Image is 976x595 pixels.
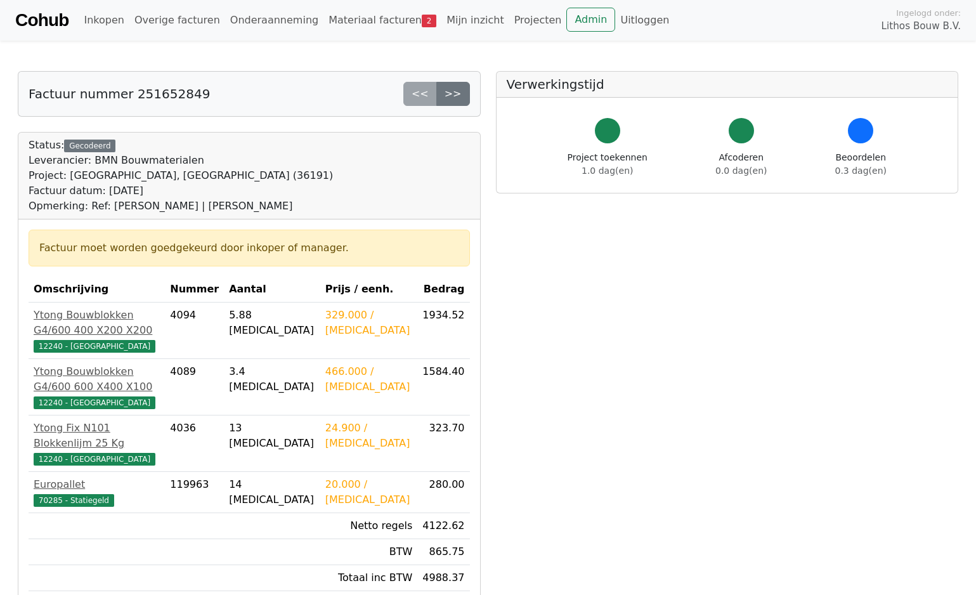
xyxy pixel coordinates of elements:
div: Status: [29,138,333,214]
td: Totaal inc BTW [320,565,418,591]
h5: Factuur nummer 251652849 [29,86,210,101]
div: 329.000 / [MEDICAL_DATA] [325,308,413,338]
a: Onderaanneming [225,8,323,33]
td: 865.75 [417,539,469,565]
div: Ytong Bouwblokken G4/600 400 X200 X200 [34,308,160,338]
div: Ytong Bouwblokken G4/600 600 X400 X100 [34,364,160,395]
th: Prijs / eenh. [320,277,418,303]
div: Beoordelen [835,151,887,178]
div: 13 [MEDICAL_DATA] [229,421,315,451]
a: Materiaal facturen2 [323,8,441,33]
span: 2 [422,15,436,27]
td: 4988.37 [417,565,469,591]
div: Gecodeerd [64,140,115,152]
div: 20.000 / [MEDICAL_DATA] [325,477,413,507]
a: Ytong Fix N101 Blokkenlijm 25 Kg12240 - [GEOGRAPHIC_DATA] [34,421,160,466]
div: Afcoderen [715,151,767,178]
th: Omschrijving [29,277,165,303]
a: Admin [566,8,615,32]
div: Opmerking: Ref: [PERSON_NAME] | [PERSON_NAME] [29,199,333,214]
a: Ytong Bouwblokken G4/600 600 X400 X10012240 - [GEOGRAPHIC_DATA] [34,364,160,410]
a: Inkopen [79,8,129,33]
div: 5.88 [MEDICAL_DATA] [229,308,315,338]
h5: Verwerkingstijd [507,77,948,92]
div: Ytong Fix N101 Blokkenlijm 25 Kg [34,421,160,451]
span: 12240 - [GEOGRAPHIC_DATA] [34,453,155,466]
span: 0.0 dag(en) [715,166,767,176]
td: 4094 [165,303,224,359]
td: 1584.40 [417,359,469,415]
span: 70285 - Statiegeld [34,494,114,507]
td: 1934.52 [417,303,469,359]
div: 466.000 / [MEDICAL_DATA] [325,364,413,395]
span: 12240 - [GEOGRAPHIC_DATA] [34,340,155,353]
a: Mijn inzicht [441,8,509,33]
a: Ytong Bouwblokken G4/600 400 X200 X20012240 - [GEOGRAPHIC_DATA] [34,308,160,353]
div: Europallet [34,477,160,492]
div: 3.4 [MEDICAL_DATA] [229,364,315,395]
div: Factuur moet worden goedgekeurd door inkoper of manager. [39,240,459,256]
div: Project: [GEOGRAPHIC_DATA], [GEOGRAPHIC_DATA] (36191) [29,168,333,183]
div: Leverancier: BMN Bouwmaterialen [29,153,333,168]
td: 4122.62 [417,513,469,539]
a: Overige facturen [129,8,225,33]
span: 0.3 dag(en) [835,166,887,176]
div: 24.900 / [MEDICAL_DATA] [325,421,413,451]
div: 14 [MEDICAL_DATA] [229,477,315,507]
td: 4089 [165,359,224,415]
th: Bedrag [417,277,469,303]
th: Aantal [224,277,320,303]
a: Cohub [15,5,68,36]
td: 280.00 [417,472,469,513]
a: Projecten [509,8,567,33]
span: 1.0 dag(en) [582,166,633,176]
span: 12240 - [GEOGRAPHIC_DATA] [34,396,155,409]
a: >> [436,82,470,106]
span: Lithos Bouw B.V. [882,19,961,34]
th: Nummer [165,277,224,303]
td: 4036 [165,415,224,472]
a: Uitloggen [615,8,674,33]
td: 119963 [165,472,224,513]
div: Factuur datum: [DATE] [29,183,333,199]
a: Europallet70285 - Statiegeld [34,477,160,507]
td: 323.70 [417,415,469,472]
td: BTW [320,539,418,565]
td: Netto regels [320,513,418,539]
span: Ingelogd onder: [896,7,961,19]
div: Project toekennen [568,151,647,178]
